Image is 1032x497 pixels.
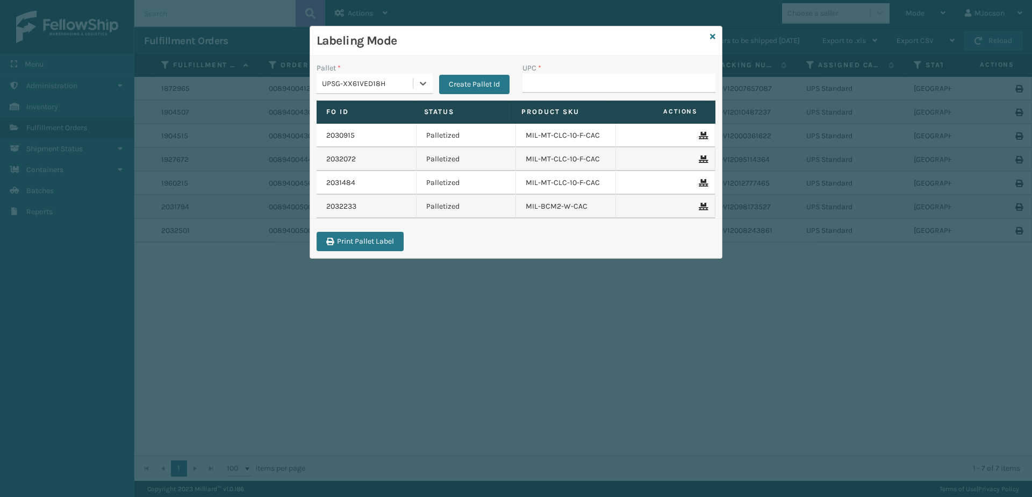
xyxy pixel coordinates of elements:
[417,147,517,171] td: Palletized
[516,195,616,218] td: MIL-BCM2-W-CAC
[424,107,502,117] label: Status
[439,75,510,94] button: Create Pallet Id
[317,33,706,49] h3: Labeling Mode
[326,177,355,188] a: 2031484
[516,171,616,195] td: MIL-MT-CLC-10-F-CAC
[326,154,356,165] a: 2032072
[417,171,517,195] td: Palletized
[326,130,355,141] a: 2030915
[417,124,517,147] td: Palletized
[699,132,705,139] i: Remove From Pallet
[699,155,705,163] i: Remove From Pallet
[516,124,616,147] td: MIL-MT-CLC-10-F-CAC
[417,195,517,218] td: Palletized
[326,201,356,212] a: 2032233
[317,62,341,74] label: Pallet
[521,107,599,117] label: Product SKU
[322,78,414,89] div: UPSG-XX61VED18H
[699,203,705,210] i: Remove From Pallet
[613,103,705,120] span: Actions
[317,232,404,251] button: Print Pallet Label
[522,62,541,74] label: UPC
[699,179,705,187] i: Remove From Pallet
[516,147,616,171] td: MIL-MT-CLC-10-F-CAC
[326,107,404,117] label: Fo Id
